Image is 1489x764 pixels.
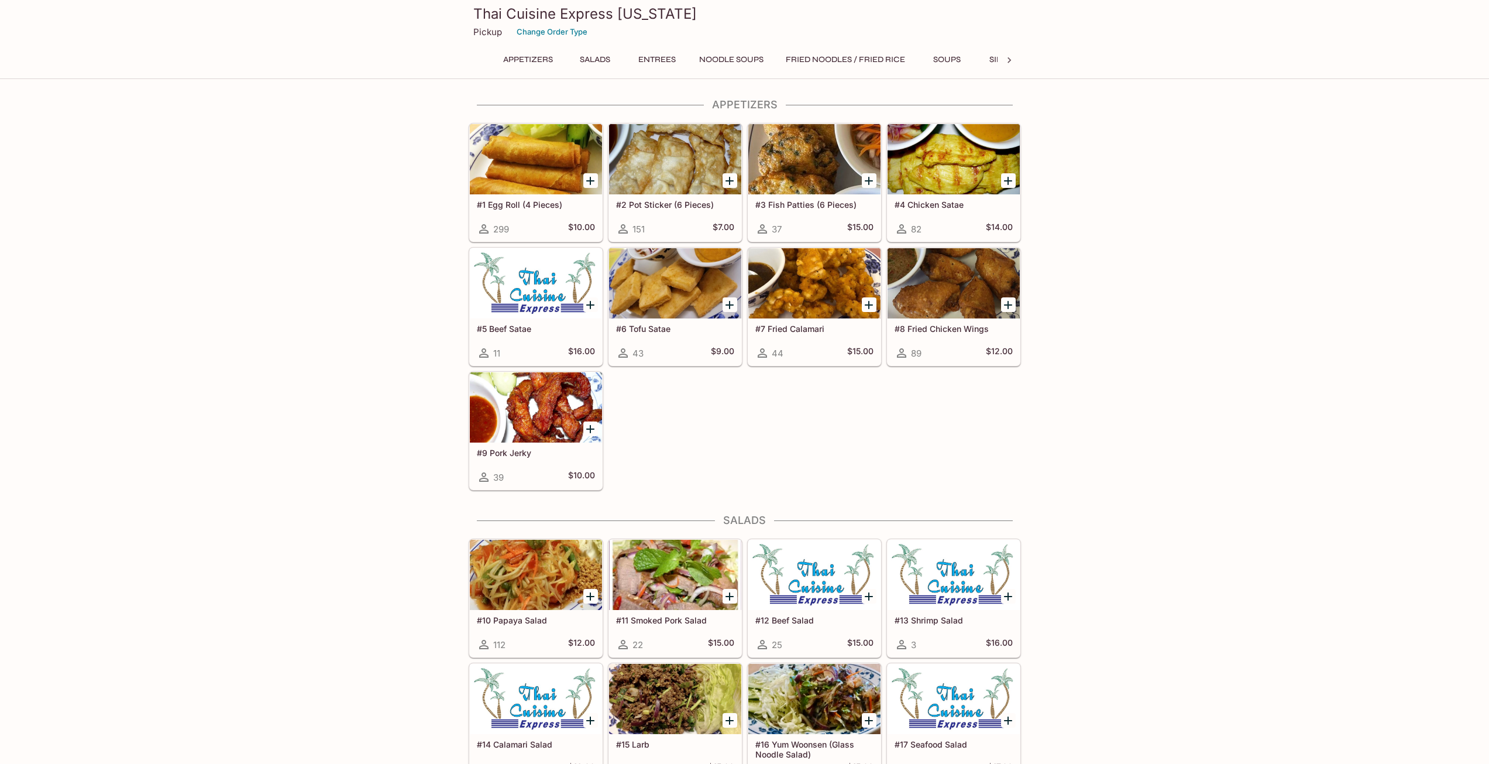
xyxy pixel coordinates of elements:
button: Add #7 Fried Calamari [862,297,876,312]
h5: #12 Beef Salad [755,615,874,625]
span: 112 [493,639,505,650]
button: Add #6 Tofu Satae [723,297,737,312]
a: #1 Egg Roll (4 Pieces)299$10.00 [469,124,603,242]
button: Side Order [983,52,1045,68]
button: Add #14 Calamari Salad [583,713,598,728]
a: #11 Smoked Pork Salad22$15.00 [608,539,742,657]
a: #5 Beef Satae11$16.00 [469,248,603,366]
span: 11 [493,348,500,359]
h5: #15 Larb [616,739,734,749]
h5: $14.00 [986,222,1013,236]
h5: #6 Tofu Satae [616,324,734,334]
span: 43 [632,348,644,359]
button: Noodle Soups [693,52,770,68]
button: Add #3 Fish Patties (6 Pieces) [862,173,876,188]
h5: #7 Fried Calamari [755,324,874,334]
h5: $12.00 [568,638,595,652]
h5: #13 Shrimp Salad [895,615,1013,625]
div: #4 Chicken Satae [888,124,1020,194]
span: 82 [911,224,921,235]
h5: $16.00 [986,638,1013,652]
a: #8 Fried Chicken Wings89$12.00 [887,248,1020,366]
div: #12 Beef Salad [748,540,881,610]
span: 299 [493,224,509,235]
a: #10 Papaya Salad112$12.00 [469,539,603,657]
button: Soups [921,52,974,68]
button: Add #2 Pot Sticker (6 Pieces) [723,173,737,188]
span: 3 [911,639,916,650]
span: 39 [493,472,504,483]
div: #17 Seafood Salad [888,664,1020,734]
h5: $9.00 [711,346,734,360]
a: #2 Pot Sticker (6 Pieces)151$7.00 [608,124,742,242]
h5: #2 Pot Sticker (6 Pieces) [616,200,734,210]
button: Add #8 Fried Chicken Wings [1001,297,1016,312]
div: #10 Papaya Salad [470,540,602,610]
span: 89 [911,348,921,359]
p: Pickup [473,26,502,37]
div: #8 Fried Chicken Wings [888,248,1020,318]
button: Add #4 Chicken Satae [1001,173,1016,188]
div: #11 Smoked Pork Salad [609,540,741,610]
button: Add #11 Smoked Pork Salad [723,589,737,604]
h5: #5 Beef Satae [477,324,595,334]
div: #13 Shrimp Salad [888,540,1020,610]
h5: #3 Fish Patties (6 Pieces) [755,200,874,210]
h5: #11 Smoked Pork Salad [616,615,734,625]
a: #9 Pork Jerky39$10.00 [469,372,603,490]
a: #3 Fish Patties (6 Pieces)37$15.00 [748,124,881,242]
span: 37 [772,224,782,235]
button: Change Order Type [511,23,593,41]
div: #16 Yum Woonsen (Glass Noodle Salad) [748,664,881,734]
div: #15 Larb [609,664,741,734]
a: #12 Beef Salad25$15.00 [748,539,881,657]
h5: $15.00 [847,222,874,236]
a: #7 Fried Calamari44$15.00 [748,248,881,366]
button: Add #17 Seafood Salad [1001,713,1016,728]
button: Entrees [631,52,683,68]
div: #7 Fried Calamari [748,248,881,318]
div: #3 Fish Patties (6 Pieces) [748,124,881,194]
span: 22 [632,639,643,650]
h5: #16 Yum Woonsen (Glass Noodle Salad) [755,739,874,759]
h4: Appetizers [469,98,1021,111]
h5: $10.00 [568,470,595,484]
h5: $10.00 [568,222,595,236]
div: #5 Beef Satae [470,248,602,318]
button: Fried Noodles / Fried Rice [779,52,912,68]
h5: #8 Fried Chicken Wings [895,324,1013,334]
button: Add #5 Beef Satae [583,297,598,312]
button: Add #1 Egg Roll (4 Pieces) [583,173,598,188]
button: Add #15 Larb [723,713,737,728]
a: #13 Shrimp Salad3$16.00 [887,539,1020,657]
div: #9 Pork Jerky [470,372,602,443]
button: Add #9 Pork Jerky [583,422,598,436]
span: 44 [772,348,783,359]
button: Salads [569,52,621,68]
h5: $16.00 [568,346,595,360]
h5: #4 Chicken Satae [895,200,1013,210]
span: 25 [772,639,782,650]
div: #14 Calamari Salad [470,664,602,734]
h5: #17 Seafood Salad [895,739,1013,749]
a: #6 Tofu Satae43$9.00 [608,248,742,366]
h5: $7.00 [713,222,734,236]
h5: #9 Pork Jerky [477,448,595,458]
button: Appetizers [497,52,559,68]
h5: #10 Papaya Salad [477,615,595,625]
h4: Salads [469,514,1021,527]
h5: #1 Egg Roll (4 Pieces) [477,200,595,210]
h5: $15.00 [847,638,874,652]
h5: $12.00 [986,346,1013,360]
button: Add #10 Papaya Salad [583,589,598,604]
div: #1 Egg Roll (4 Pieces) [470,124,602,194]
button: Add #13 Shrimp Salad [1001,589,1016,604]
div: #2 Pot Sticker (6 Pieces) [609,124,741,194]
a: #4 Chicken Satae82$14.00 [887,124,1020,242]
button: Add #16 Yum Woonsen (Glass Noodle Salad) [862,713,876,728]
h3: Thai Cuisine Express [US_STATE] [473,5,1016,23]
button: Add #12 Beef Salad [862,589,876,604]
div: #6 Tofu Satae [609,248,741,318]
h5: $15.00 [708,638,734,652]
h5: $15.00 [847,346,874,360]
